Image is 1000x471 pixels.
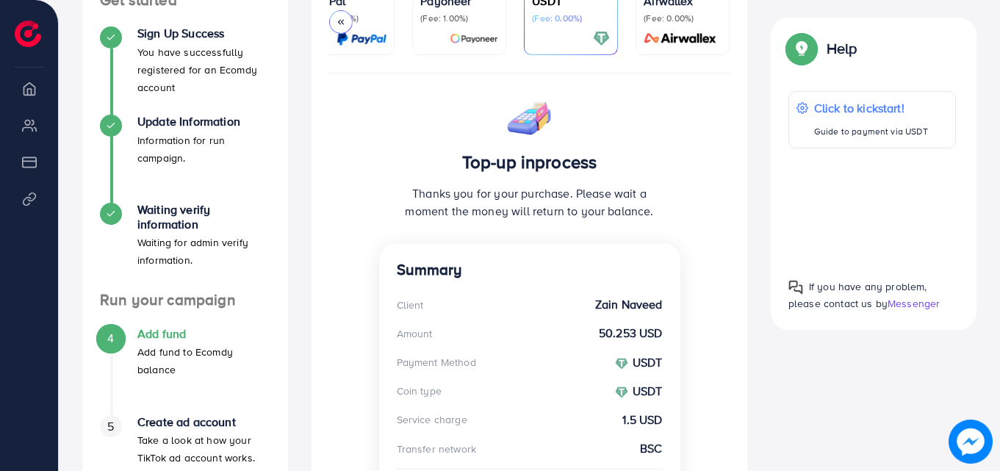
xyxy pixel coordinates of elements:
p: Information for run campaign. [137,132,270,167]
li: Add fund [82,327,288,415]
p: (Fee: 0.00%) [532,12,610,24]
img: success [506,91,554,140]
strong: BSC [640,440,662,457]
img: Popup guide [788,35,815,62]
h4: Create ad account [137,415,270,429]
li: Waiting verify information [82,203,288,291]
strong: 1.5 USD [622,411,662,428]
p: Thanks you for your purchase. Please wait a moment the money will return to your balance. [397,184,663,220]
p: Take a look at how your TikTok ad account works. [137,431,270,467]
span: 4 [107,330,114,347]
span: 5 [107,418,114,435]
h4: Add fund [137,327,270,341]
div: Service charge [397,412,467,427]
h3: Top-up inprocess [397,151,663,173]
strong: USDT [633,354,663,370]
p: Waiting for admin verify information. [137,234,270,269]
img: Popup guide [788,281,803,295]
strong: Zain Naveed [595,296,663,313]
li: Sign Up Success [82,26,288,115]
img: coin [615,386,628,399]
strong: USDT [633,383,663,399]
h4: Run your campaign [82,291,288,309]
img: card [337,30,386,47]
img: card [450,30,498,47]
div: Client [397,298,424,312]
h4: Update Information [137,115,270,129]
div: Amount [397,326,433,341]
p: You have successfully registered for an Ecomdy account [137,43,270,96]
h4: Sign Up Success [137,26,270,40]
h4: Summary [397,261,663,279]
h4: Waiting verify information [137,203,270,231]
p: Click to kickstart! [814,99,928,117]
span: If you have any problem, please contact us by [788,279,927,311]
span: Messenger [888,297,940,312]
img: card [639,30,722,47]
div: Transfer network [397,442,477,456]
p: Help [827,40,857,57]
div: Coin type [397,384,442,398]
p: Add fund to Ecomdy balance [137,343,270,378]
li: Update Information [82,115,288,203]
img: logo [15,21,41,47]
img: image [949,420,993,464]
img: coin [615,357,628,370]
p: Guide to payment via USDT [814,123,928,140]
div: Payment Method [397,355,476,370]
p: (Fee: 1.00%) [420,12,498,24]
img: card [593,30,610,47]
p: (Fee: 0.00%) [644,12,722,24]
strong: 50.253 USD [599,325,663,342]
